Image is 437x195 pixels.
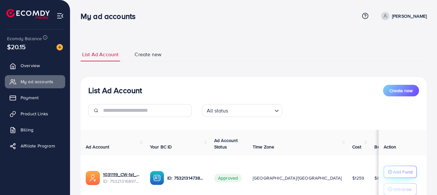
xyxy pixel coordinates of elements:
[384,144,397,150] span: Action
[202,104,282,117] div: Search for option
[5,59,65,72] a: Overview
[5,139,65,152] a: Affiliate Program
[150,144,172,150] span: Your BC ID
[5,91,65,104] a: Payment
[82,51,118,58] span: List Ad Account
[253,175,342,181] span: [GEOGRAPHIC_DATA]/[GEOGRAPHIC_DATA]
[5,123,65,136] a: Billing
[393,168,413,176] p: Add Fund
[21,62,40,69] span: Overview
[57,12,64,20] img: menu
[205,106,230,115] span: All status
[86,171,100,185] img: ic-ads-acc.e4c84228.svg
[21,111,48,117] span: Product Links
[389,87,413,94] span: Create new
[383,85,419,96] button: Create new
[384,166,417,178] button: Add Fund
[379,12,427,20] a: [PERSON_NAME]
[214,137,238,150] span: Ad Account Status
[7,42,26,51] span: $20.15
[230,105,272,115] input: Search for option
[21,143,55,149] span: Affiliate Program
[253,144,274,150] span: Time Zone
[214,174,242,182] span: Approved
[135,51,162,58] span: Create new
[21,78,53,85] span: My ad accounts
[21,94,39,101] span: Payment
[150,171,164,185] img: ic-ba-acc.ded83a64.svg
[103,171,140,184] div: <span class='underline'>1031119_CW-1st_1753711069506</span></br>7532131689754050577
[392,12,427,20] p: [PERSON_NAME]
[167,174,204,182] p: ID: 7532131473890574353
[7,35,42,42] span: Ecomdy Balance
[21,127,33,133] span: Billing
[86,144,109,150] span: Ad Account
[103,171,140,178] a: 1031119_CW-1st_1753711069506
[81,12,141,21] h3: My ad accounts
[5,75,65,88] a: My ad accounts
[352,144,362,150] span: Cost
[393,185,412,193] p: Withdraw
[103,178,140,184] span: ID: 7532131689754050577
[6,9,50,19] img: logo
[352,175,364,181] span: $1259
[5,107,65,120] a: Product Links
[88,86,142,95] h3: List Ad Account
[57,44,63,50] img: image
